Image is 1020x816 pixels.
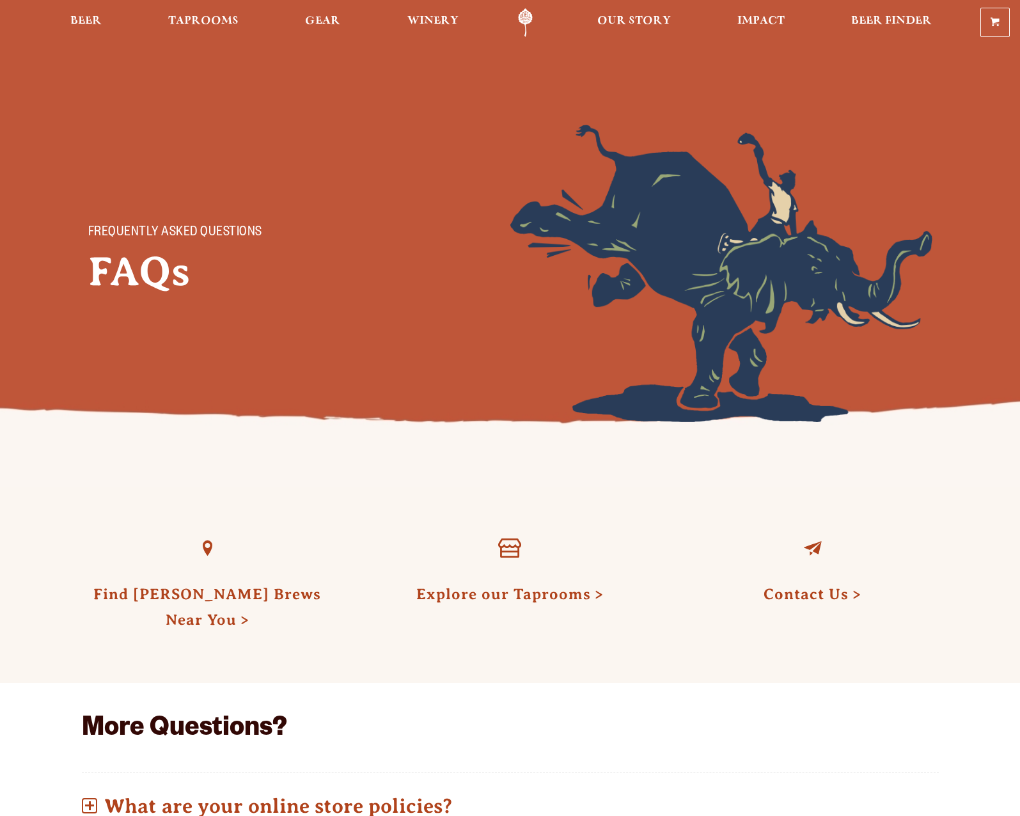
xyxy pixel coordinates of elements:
img: Foreground404 [510,125,932,422]
a: Impact [729,8,793,37]
a: Odell Home [501,8,549,37]
span: Beer [70,16,102,26]
a: Beer [62,8,110,37]
a: Our Story [589,8,679,37]
a: Contact Us [764,586,861,602]
a: Winery [399,8,467,37]
a: Taprooms [160,8,247,37]
a: Beer Finder [843,8,940,37]
span: Beer Finder [851,16,932,26]
a: Contact Us [783,519,842,578]
a: Explore our Taprooms [480,519,539,578]
a: Explore our Taprooms [416,586,604,602]
span: Gear [305,16,340,26]
h2: FAQs [88,249,395,295]
span: Taprooms [168,16,239,26]
span: Our Story [597,16,671,26]
a: Gear [297,8,349,37]
a: Find [PERSON_NAME] BrewsNear You [93,586,321,628]
span: Winery [407,16,459,26]
a: Find Odell Brews Near You [178,519,237,578]
h2: More Questions? [82,715,939,746]
p: FREQUENTLY ASKED QUESTIONS [88,226,370,241]
span: Impact [737,16,785,26]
